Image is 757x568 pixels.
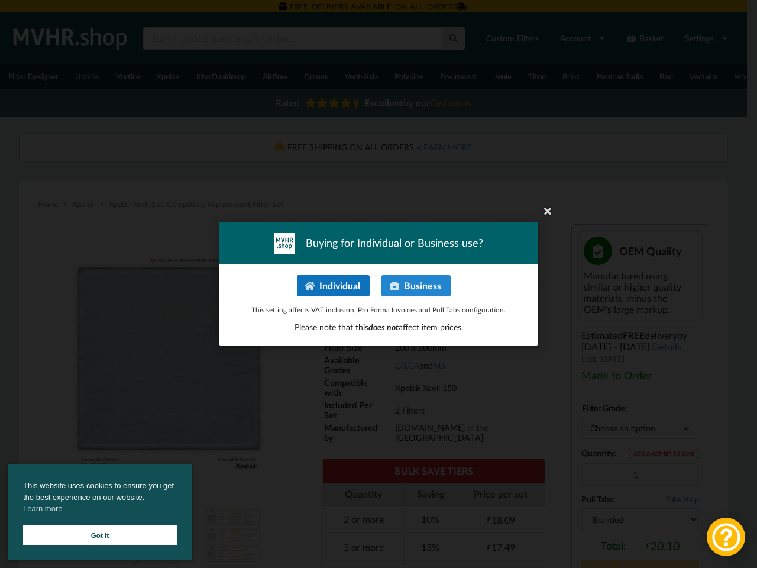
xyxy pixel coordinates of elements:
p: Please note that this affect item prices. [231,322,526,334]
p: This setting affects VAT inclusion, Pro Forma Invoices and Pull Tabs configuration. [231,305,526,315]
a: Got it cookie [23,525,177,545]
span: This website uses cookies to ensure you get the best experience on our website. [23,480,177,518]
span: does not [368,322,399,333]
div: cookieconsent [8,464,192,560]
img: mvhr-inverted.png [274,233,295,254]
button: Individual [297,275,370,296]
span: Buying for Individual or Business use? [306,236,483,251]
button: Business [381,275,451,296]
a: cookies - Learn more [23,503,62,515]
